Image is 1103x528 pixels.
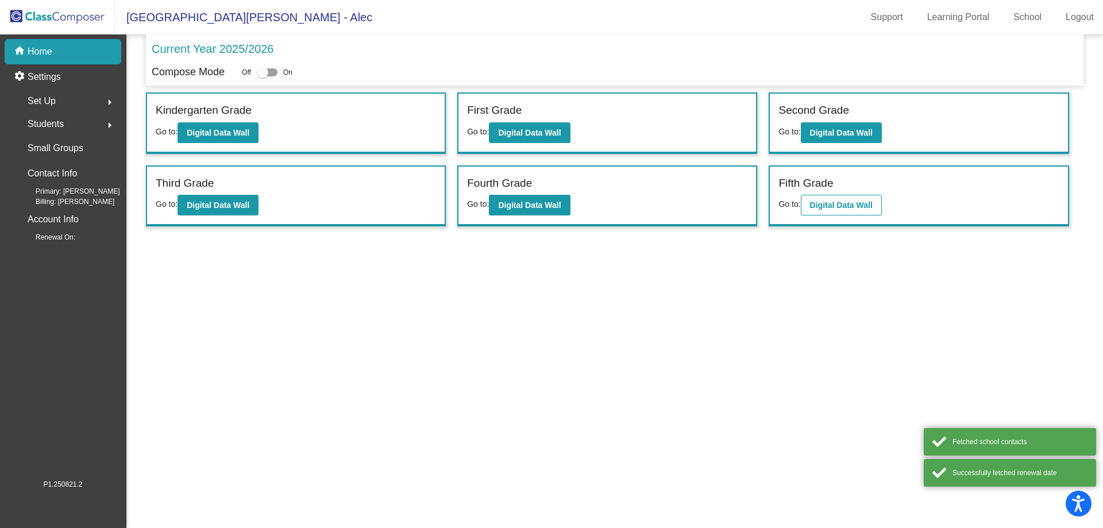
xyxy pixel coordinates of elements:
label: Fifth Grade [778,175,833,192]
button: Digital Data Wall [178,195,259,215]
label: Second Grade [778,102,849,119]
p: Contact Info [28,165,77,182]
label: Fourth Grade [467,175,532,192]
b: Digital Data Wall [810,128,873,137]
mat-icon: settings [14,70,28,84]
span: Renewal On: [17,232,75,242]
a: Logout [1056,8,1103,26]
mat-icon: home [14,45,28,59]
span: Go to: [156,199,178,209]
button: Digital Data Wall [489,195,570,215]
p: Compose Mode [152,64,225,80]
b: Digital Data Wall [187,201,249,210]
button: Digital Data Wall [801,122,882,143]
b: Digital Data Wall [187,128,249,137]
span: Go to: [467,199,489,209]
p: Home [28,45,52,59]
span: On [283,67,292,78]
span: Go to: [778,127,800,136]
span: Go to: [156,127,178,136]
span: Set Up [28,93,56,109]
p: Current Year 2025/2026 [152,40,273,57]
button: Digital Data Wall [801,195,882,215]
span: Students [28,116,64,132]
p: Settings [28,70,61,84]
span: Off [242,67,251,78]
mat-icon: arrow_right [103,95,117,109]
span: Go to: [778,199,800,209]
div: Fetched school contacts [952,437,1087,447]
button: Digital Data Wall [489,122,570,143]
p: Small Groups [28,140,83,156]
span: Billing: [PERSON_NAME] [17,196,114,207]
b: Digital Data Wall [498,128,561,137]
span: Go to: [467,127,489,136]
label: First Grade [467,102,522,119]
button: Digital Data Wall [178,122,259,143]
mat-icon: arrow_right [103,118,117,132]
label: Kindergarten Grade [156,102,252,119]
p: Account Info [28,211,79,228]
span: [GEOGRAPHIC_DATA][PERSON_NAME] - Alec [115,8,372,26]
label: Third Grade [156,175,214,192]
a: School [1004,8,1051,26]
span: Primary: [PERSON_NAME] [17,186,120,196]
b: Digital Data Wall [810,201,873,210]
b: Digital Data Wall [498,201,561,210]
div: Successfully fetched renewal date [952,468,1087,478]
a: Learning Portal [918,8,999,26]
a: Support [862,8,912,26]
